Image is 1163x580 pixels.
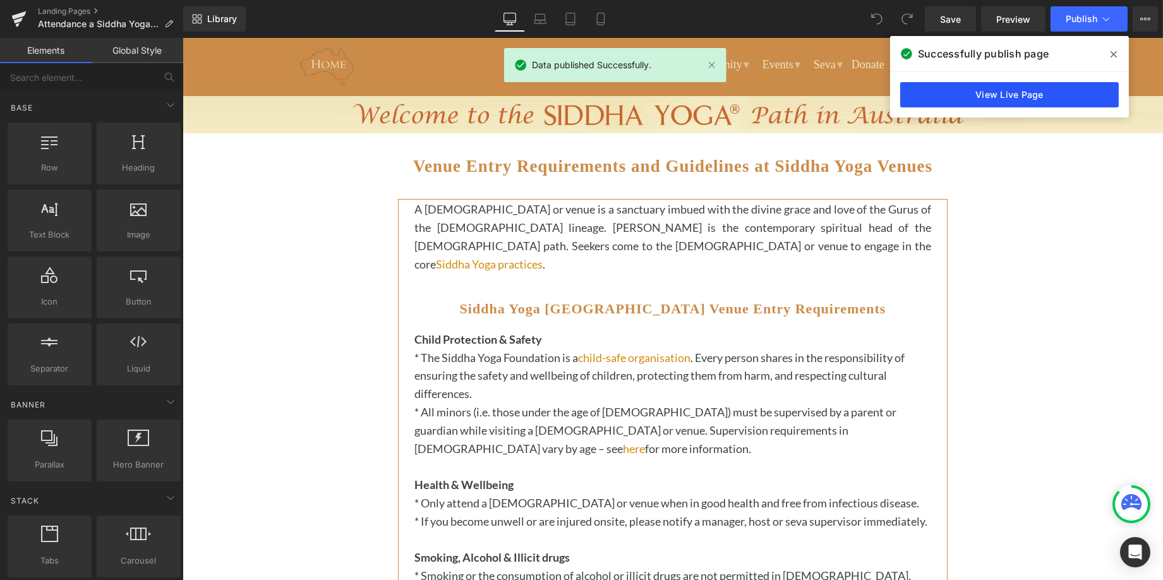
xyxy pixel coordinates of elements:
a: child-safe organisation [395,313,508,327]
span: Preview [996,13,1030,26]
span: Carousel [100,554,177,567]
p: * The Siddha Yoga Foundation is a . Every person shares in the responsibility of ensuring the saf... [232,311,749,365]
a: Global Style [92,38,183,63]
p: * If you become unwell or are injured onsite, please notify a manager, host or seva supervisor im... [232,474,749,493]
span: ▾ [561,20,567,33]
p: * All minors (i.e. those under the age of [DEMOGRAPHIC_DATA]) must be supervised by a parent or g... [232,365,749,420]
span: Heading [100,161,177,174]
div: Open Intercom Messenger [1120,537,1150,567]
span: ▾ [404,20,410,33]
span: Publish [1066,14,1097,24]
span: Hero Banner [100,458,177,471]
a: Tablet [555,6,586,32]
a: Landing Pages [38,6,183,16]
span: ▾ [654,20,660,33]
span: ▾ [760,20,766,33]
a: Bookstore▾ [708,13,769,38]
a: Desktop [495,6,525,32]
a: View Live Page [900,82,1119,107]
a: here [440,404,462,418]
a: Laptop [525,6,555,32]
a: Events▾ [575,13,621,38]
span: ▾ [612,20,618,33]
span: Save [940,13,961,26]
p: * Only attend a [DEMOGRAPHIC_DATA] or venue when in good health and free from infectious disease. [232,456,749,474]
strong: Smoking, Alcohol & Illicit drugs [232,512,387,526]
strong: Health & Wellbeing [232,440,331,454]
button: More [1133,6,1158,32]
a: About▾ [370,13,413,38]
span: Banner [9,399,47,411]
a: Donate [669,20,702,38]
a: New Library [183,6,246,32]
span: Successfully publish page [918,46,1049,61]
span: Data published Successfully. [532,58,651,72]
span: Library [207,13,237,25]
span: Liquid [100,362,177,375]
a: Seva▾ [627,13,663,38]
span: Icon [11,295,88,308]
span: Text Block [11,228,88,241]
a: Preview [981,6,1045,32]
button: Publish [1051,6,1128,32]
span: Attendance a Siddha Yoga Venue v2 [38,19,159,29]
span: Parallax [11,458,88,471]
img: The Siddha Yoga Foundation Limited [118,9,171,48]
strong: Child Protection & Safety [232,294,359,308]
span: Base [9,102,34,114]
p: * Smoking or the consumption of alcohol or illicit drugs are not permitted in [DEMOGRAPHIC_DATA],... [232,529,749,565]
span: ▾ [486,20,492,33]
span: Separator [11,362,88,375]
a: Community▾ [501,13,570,38]
span: Image [100,228,177,241]
span: Button [100,295,177,308]
button: Redo [895,6,920,32]
a: The Practices▾ [419,13,495,38]
span: Stack [9,495,40,507]
strong: Venue Entry Requirements and Guidelines at Siddha Yoga Venues [231,119,750,138]
a: Sign In [774,20,808,38]
p: A [DEMOGRAPHIC_DATA] or venue is a sanctuary imbued with the divine grace and love of the Gurus o... [232,162,749,235]
b: Siddha Yoga [GEOGRAPHIC_DATA] Venue Entry Requirements [277,263,704,279]
span: Row [11,161,88,174]
a: Mobile [586,6,616,32]
a: Siddha Yoga practices [253,219,360,233]
button: Undo [864,6,889,32]
span: Tabs [11,554,88,567]
a: Search [819,20,833,38]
